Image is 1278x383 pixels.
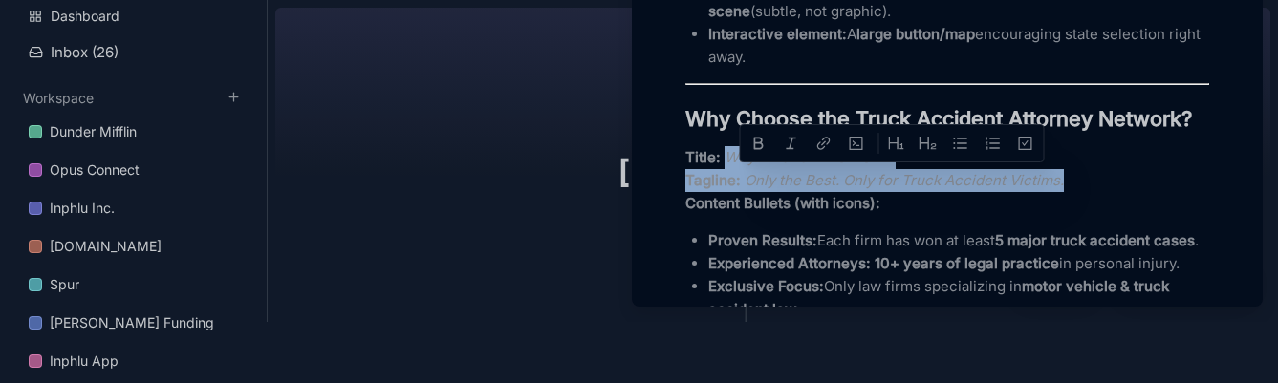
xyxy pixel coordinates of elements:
strong: Interactive element: [708,25,847,43]
p: in personal injury. [708,252,1209,275]
strong: 10+ years of legal practice [875,254,1059,272]
strong: Tagline: [685,171,741,189]
em: Only the Best. Only for Truck Accident Victims. [745,171,1064,189]
strong: Title: [685,148,721,166]
p: Each firm has won at least . [708,229,1209,252]
em: Why Trust Our Network? [725,148,892,166]
strong: 5 major truck accident cases [995,231,1195,249]
strong: Exclusive Focus: [708,277,824,295]
strong: Why Choose the Truck Accident Attorney Network? [685,106,1192,131]
strong: large button/map [856,25,975,43]
strong: Content Bullets (with icons): [685,194,880,212]
strong: Experienced Attorneys: [708,254,871,272]
p: Only law firms specializing in . [708,275,1209,321]
strong: Proven Results: [708,231,817,249]
p: A encouraging state selection right away. [708,23,1209,69]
